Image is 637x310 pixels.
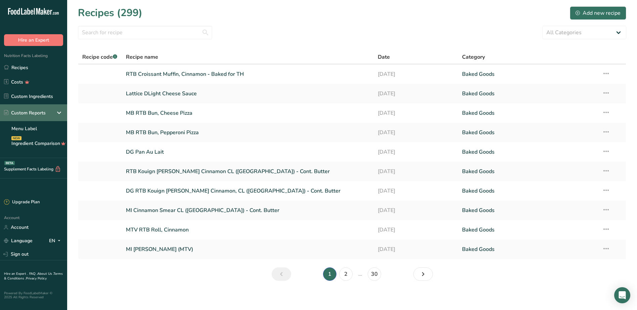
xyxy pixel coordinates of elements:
[126,87,370,101] a: Lattice DLight Cheese Sauce
[378,145,454,159] a: [DATE]
[462,53,485,61] span: Category
[11,136,21,140] div: NEW
[126,67,370,81] a: RTB Croissant Muffin, Cinnamon - Baked for TH
[378,242,454,256] a: [DATE]
[4,271,63,281] a: Terms & Conditions .
[570,6,626,20] button: Add new recipe
[29,271,37,276] a: FAQ .
[462,106,594,120] a: Baked Goods
[78,26,212,39] input: Search for recipe
[126,164,370,178] a: RTB Kouign [PERSON_NAME] Cinnamon CL ([GEOGRAPHIC_DATA]) - Cont. Butter
[4,161,15,165] div: BETA
[576,9,621,17] div: Add new recipe
[413,267,433,281] a: Next page
[126,125,370,140] a: MB RTB Bun, Pepperoni Pizza
[49,237,63,245] div: EN
[4,235,33,247] a: Language
[4,109,46,116] div: Custom Reports
[462,145,594,159] a: Baked Goods
[378,203,454,217] a: [DATE]
[462,242,594,256] a: Baked Goods
[126,203,370,217] a: MI Cinnamon Smear CL ([GEOGRAPHIC_DATA]) - Cont. Butter
[272,267,291,281] a: Previous page
[378,53,390,61] span: Date
[378,106,454,120] a: [DATE]
[378,67,454,81] a: [DATE]
[378,164,454,178] a: [DATE]
[4,291,63,299] div: Powered By FoodLabelMaker © 2025 All Rights Reserved
[462,67,594,81] a: Baked Goods
[378,125,454,140] a: [DATE]
[78,5,142,20] h1: Recipes (299)
[378,184,454,198] a: [DATE]
[126,184,370,198] a: DG RTB Kouign [PERSON_NAME] Cinnamon, CL ([GEOGRAPHIC_DATA]) - Cont. Butter
[82,53,117,61] span: Recipe code
[368,267,381,281] a: Page 30.
[462,184,594,198] a: Baked Goods
[378,87,454,101] a: [DATE]
[614,287,630,303] div: Open Intercom Messenger
[462,87,594,101] a: Baked Goods
[126,223,370,237] a: MTV RTB Roll, Cinnamon
[126,53,158,61] span: Recipe name
[4,271,28,276] a: Hire an Expert .
[462,223,594,237] a: Baked Goods
[462,203,594,217] a: Baked Goods
[126,106,370,120] a: MB RTB Bun, Cheese Pizza
[462,164,594,178] a: Baked Goods
[126,145,370,159] a: DG Pan Au Lait
[37,271,53,276] a: About Us .
[4,199,40,206] div: Upgrade Plan
[26,276,47,281] a: Privacy Policy
[126,242,370,256] a: MI [PERSON_NAME] (MTV)
[462,125,594,140] a: Baked Goods
[378,223,454,237] a: [DATE]
[4,34,63,46] button: Hire an Expert
[339,267,353,281] a: Page 2.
